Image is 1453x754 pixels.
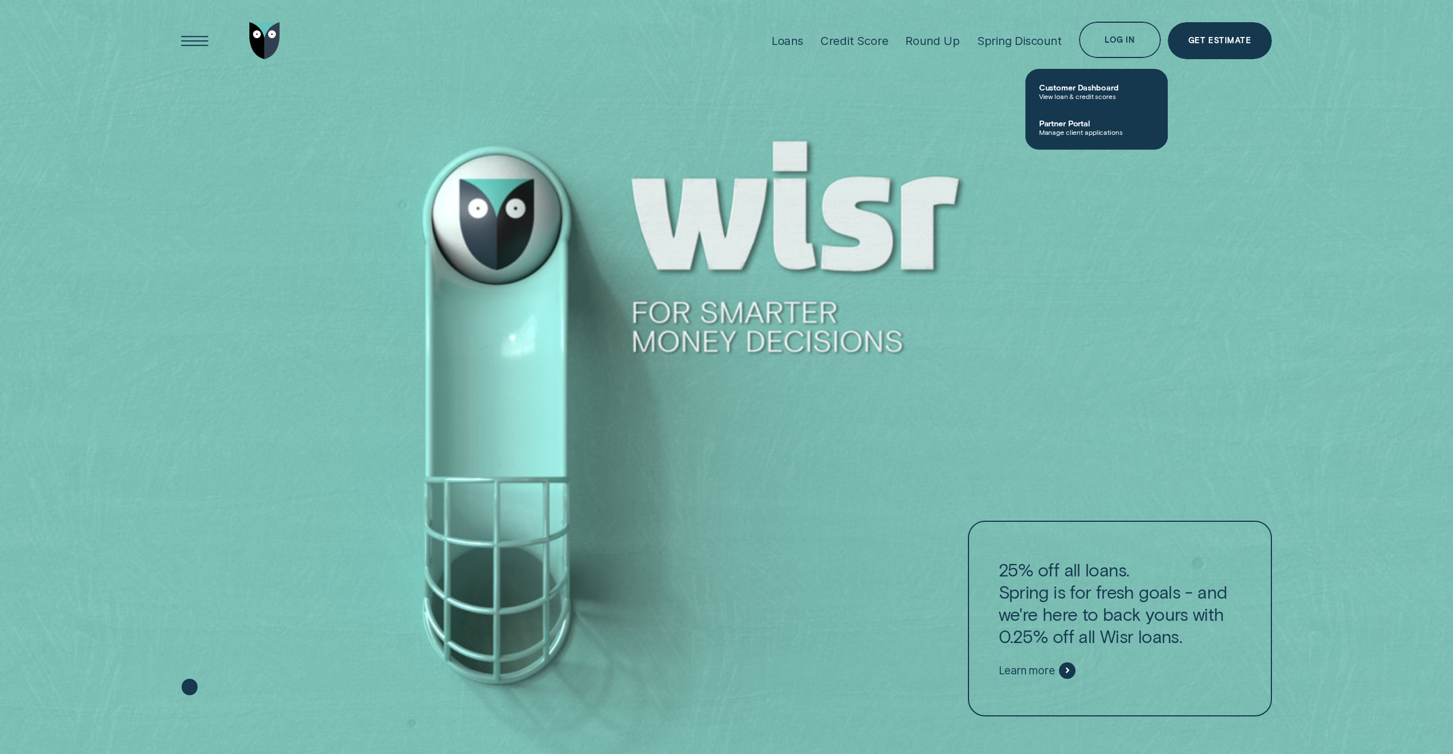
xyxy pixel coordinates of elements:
a: 25% off all loans.Spring is for fresh goals - and we're here to back yours with 0.25% off all Wis... [968,521,1272,716]
span: Manage client applications [1039,128,1154,136]
div: Round Up [905,34,959,48]
div: Spring Discount [977,34,1062,48]
a: Partner PortalManage client applications [1025,109,1168,145]
div: Loans [771,34,803,48]
a: Customer DashboardView loan & credit scores [1025,73,1168,109]
span: Partner Portal [1039,118,1154,128]
button: Log in [1079,22,1161,59]
p: 25% off all loans. Spring is for fresh goals - and we're here to back yours with 0.25% off all Wi... [999,558,1241,647]
div: Credit Score [820,34,889,48]
span: View loan & credit scores [1039,92,1154,100]
span: Customer Dashboard [1039,83,1154,92]
span: Learn more [999,664,1055,677]
img: Wisr [249,22,280,59]
a: Get Estimate [1168,22,1272,59]
button: Open Menu [177,22,214,59]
